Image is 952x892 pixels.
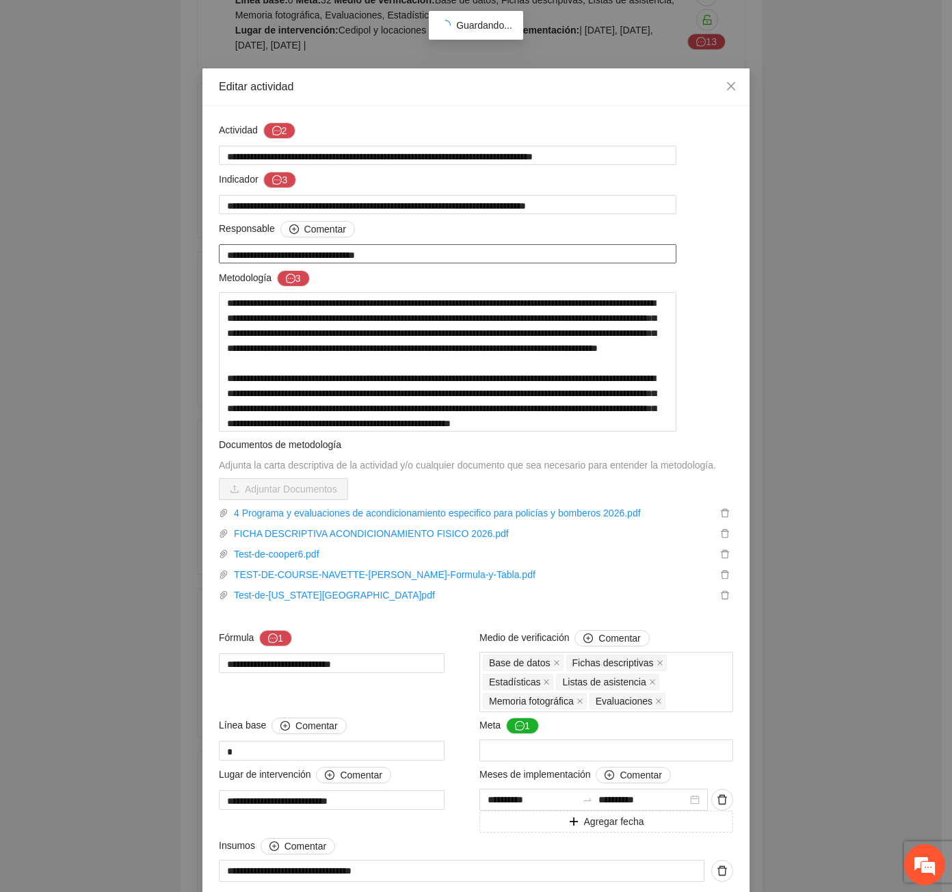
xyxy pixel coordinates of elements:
span: Indicador [219,172,296,188]
span: Estamos en línea. [79,183,189,321]
span: Evaluaciones [590,693,665,709]
span: plus-circle [280,721,290,732]
span: delete [717,508,732,518]
span: Memoria fotográfica [483,693,587,709]
button: Lugar de intervención [316,767,391,783]
span: Actividad [219,122,295,139]
button: Metodología [277,270,310,287]
span: Fichas descriptivas [572,655,654,670]
span: Adjunta la carta descriptiva de la actividad y/o cualquier documento que sea necesario para enten... [219,460,716,471]
span: Comentar [295,718,337,733]
span: paper-clip [219,590,228,600]
span: close [649,679,656,685]
button: Medio de verificación [574,630,649,646]
span: Comentar [304,222,346,237]
span: message [286,274,295,285]
button: Insumos [261,838,335,854]
span: close [726,81,737,92]
span: Estadísticas [483,674,553,690]
span: uploadAdjuntar Documentos [219,484,348,495]
button: delete [717,506,733,521]
a: Test-de-cooper6.pdf [228,547,717,562]
span: Responsable [219,221,355,237]
span: loading [440,20,451,31]
span: Base de datos [489,655,551,670]
button: delete [711,789,733,811]
button: Fórmula [259,630,292,646]
span: delete [717,529,732,538]
div: Minimizar ventana de chat en vivo [224,7,257,40]
span: paper-clip [219,508,228,518]
span: Meta [479,718,539,734]
span: delete [717,590,732,600]
a: Test-de-[US_STATE][GEOGRAPHIC_DATA]pdf [228,588,717,603]
span: message [268,633,278,644]
span: Memoria fotográfica [489,694,574,709]
button: delete [717,526,733,541]
span: plus-circle [269,841,279,852]
span: paper-clip [219,529,228,538]
span: close [657,659,663,666]
span: Comentar [340,768,382,783]
span: plus-circle [289,224,299,235]
span: Línea base [219,718,347,734]
span: Evaluaciones [596,694,652,709]
button: Línea base [272,718,346,734]
button: delete [717,547,733,562]
button: Meta [506,718,539,734]
div: Chatee con nosotros ahora [71,70,230,88]
span: plus-circle [605,770,614,781]
span: Documentos de metodología [219,439,341,450]
span: close [577,698,583,705]
span: Metodología [219,270,310,287]
span: message [515,721,525,732]
button: uploadAdjuntar Documentos [219,478,348,500]
span: Comentar [285,839,326,854]
span: plus-circle [583,633,593,644]
button: Indicador [263,172,296,188]
button: Close [713,68,750,105]
div: Editar actividad [219,79,733,94]
span: Guardando... [456,20,512,31]
button: delete [717,588,733,603]
span: close [553,659,560,666]
span: delete [717,570,732,579]
span: to [582,794,593,805]
span: message [272,175,282,186]
span: Medio de verificación [479,630,650,646]
button: delete [711,860,733,882]
span: swap-right [582,794,593,805]
span: Fichas descriptivas [566,655,667,671]
span: Comentar [598,631,640,646]
span: paper-clip [219,570,228,579]
button: delete [717,567,733,582]
span: Lugar de intervención [219,767,391,783]
span: paper-clip [219,549,228,559]
button: Meses de implementación [596,767,670,783]
a: 4 Programa y evaluaciones de acondicionamiento especifico para policías y bomberos 2026.pdf [228,506,717,521]
span: Estadísticas [489,674,540,690]
span: Listas de asistencia [562,674,646,690]
button: Actividad [263,122,296,139]
span: Meses de implementación [479,767,671,783]
a: FICHA DESCRIPTIVA ACONDICIONAMIENTO FISICO 2026.pdf [228,526,717,541]
a: TEST-DE-COURSE-NAVETTE-[PERSON_NAME]-Formula-y-Tabla.pdf [228,567,717,582]
span: delete [712,865,732,876]
span: Insumos [219,838,335,854]
button: plusAgregar fecha [479,811,733,832]
span: plus [569,817,579,828]
span: delete [712,794,732,805]
span: plus-circle [325,770,334,781]
span: Agregar fecha [584,814,644,829]
textarea: Escriba su mensaje y pulse “Intro” [7,373,261,421]
button: Responsable [280,221,355,237]
span: close [543,679,550,685]
span: Listas de asistencia [556,674,659,690]
span: delete [717,549,732,559]
span: Comentar [620,768,661,783]
span: close [655,698,662,705]
span: Fórmula [219,630,292,646]
span: Base de datos [483,655,564,671]
span: message [272,126,282,137]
